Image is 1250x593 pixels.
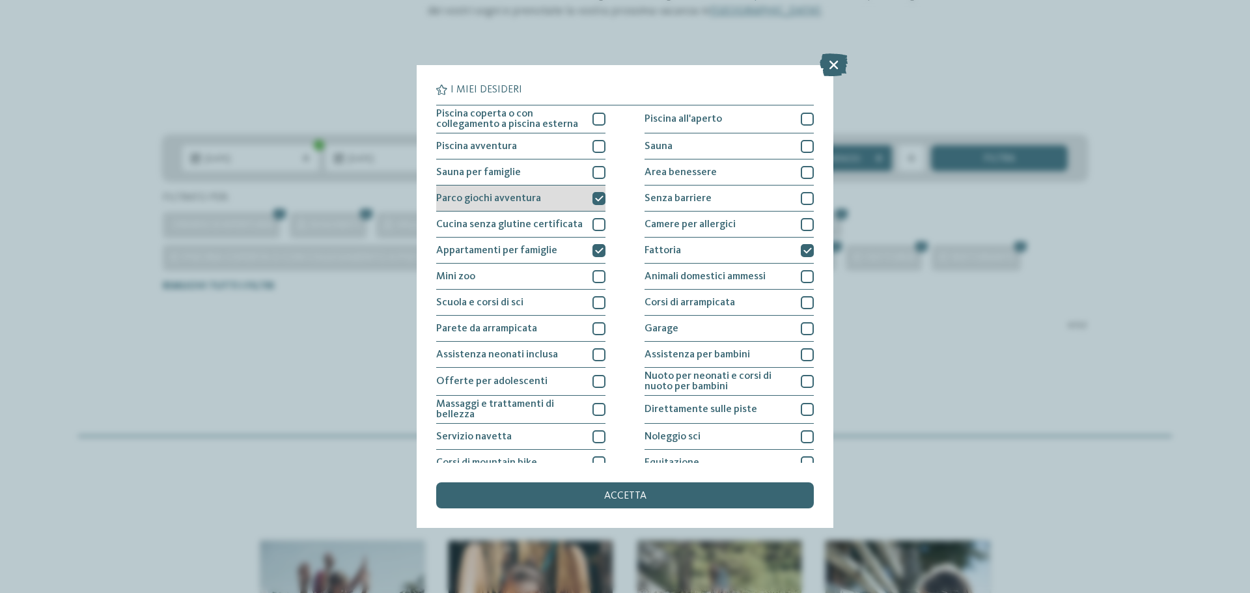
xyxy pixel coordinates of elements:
[436,350,558,360] span: Assistenza neonati inclusa
[436,193,541,204] span: Parco giochi avventura
[645,371,791,392] span: Nuoto per neonati e corsi di nuoto per bambini
[645,245,681,256] span: Fattoria
[645,193,712,204] span: Senza barriere
[645,167,717,178] span: Area benessere
[645,432,701,442] span: Noleggio sci
[645,297,735,308] span: Corsi di arrampicata
[436,219,583,230] span: Cucina senza glutine certificata
[436,167,521,178] span: Sauna per famiglie
[436,432,512,442] span: Servizio navetta
[436,376,548,387] span: Offerte per adolescenti
[436,141,517,152] span: Piscina avventura
[451,85,522,95] span: I miei desideri
[645,114,722,124] span: Piscina all'aperto
[436,399,583,420] span: Massaggi e trattamenti di bellezza
[645,350,750,360] span: Assistenza per bambini
[436,245,557,256] span: Appartamenti per famiglie
[645,141,673,152] span: Sauna
[645,458,699,468] span: Equitazione
[645,404,757,415] span: Direttamente sulle piste
[645,271,766,282] span: Animali domestici ammessi
[645,219,736,230] span: Camere per allergici
[436,297,523,308] span: Scuola e corsi di sci
[436,458,537,468] span: Corsi di mountain bike
[436,324,537,334] span: Parete da arrampicata
[436,271,475,282] span: Mini zoo
[645,324,678,334] span: Garage
[436,109,583,130] span: Piscina coperta o con collegamento a piscina esterna
[604,491,646,501] span: accetta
